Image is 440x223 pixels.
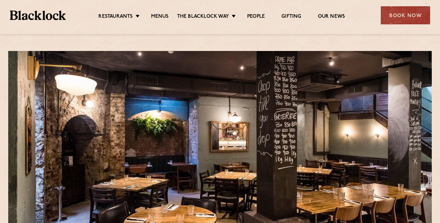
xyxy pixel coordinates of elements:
a: The Blacklock Way [177,13,229,21]
img: BL_Textured_Logo-footer-cropped.svg [10,11,66,20]
a: People [247,13,265,21]
div: Book Now [381,6,430,24]
a: Our News [318,13,345,21]
a: Restaurants [98,13,133,21]
a: Gifting [281,13,301,21]
a: Menus [151,13,169,21]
